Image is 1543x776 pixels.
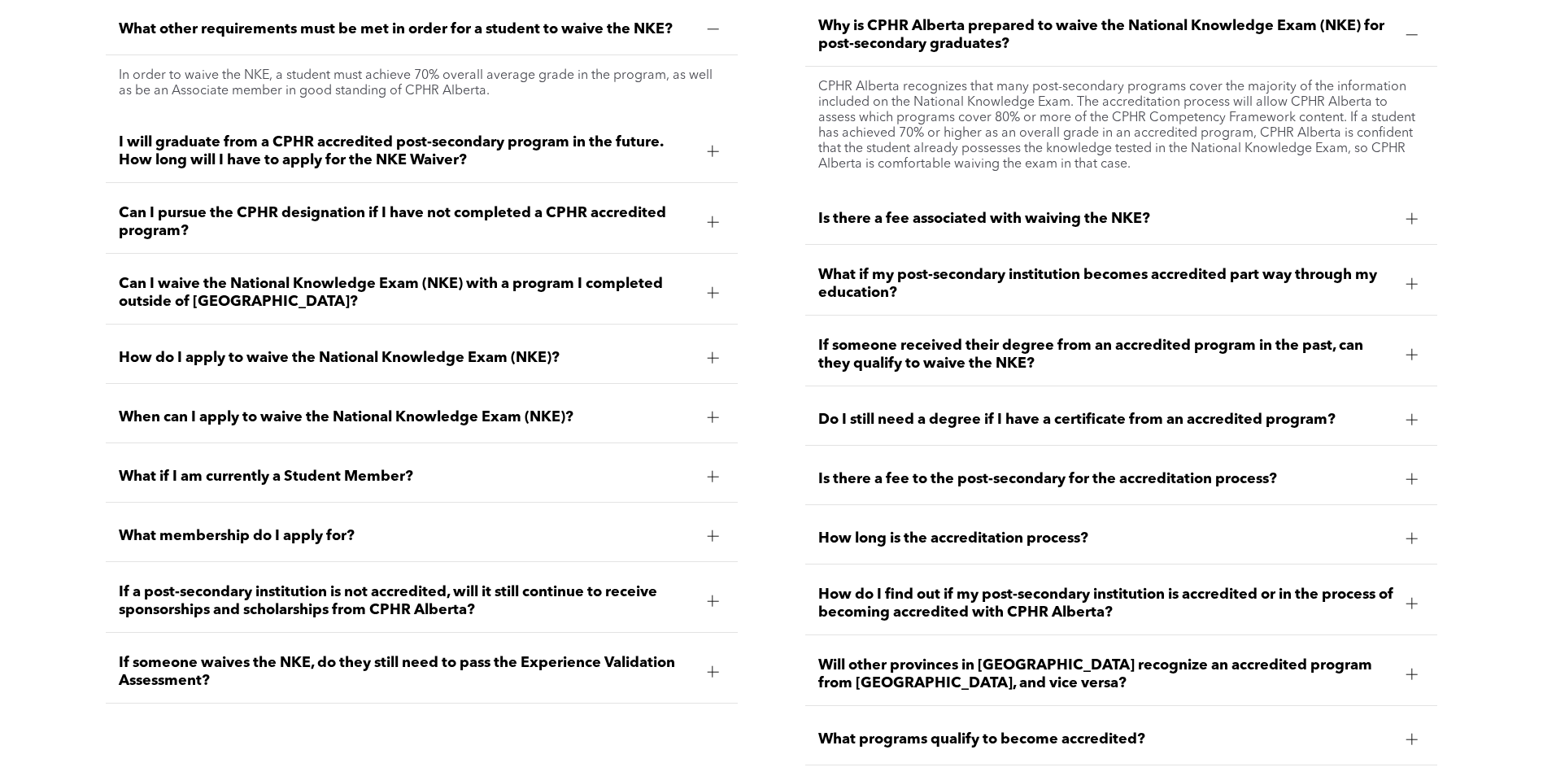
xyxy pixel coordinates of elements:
span: Why is CPHR Alberta prepared to waive the National Knowledge Exam (NKE) for post-secondary gradua... [818,17,1394,53]
span: How do I find out if my post-secondary institution is accredited or in the process of becoming ac... [818,586,1394,621]
span: If a post-secondary institution is not accredited, will it still continue to receive sponsorships... [119,583,695,619]
span: What other requirements must be met in order for a student to waive the NKE? [119,20,695,38]
span: What if I am currently a Student Member? [119,468,695,486]
span: Is there a fee to the post-secondary for the accreditation process? [818,470,1394,488]
span: Is there a fee associated with waiving the NKE? [818,210,1394,228]
span: Will other provinces in [GEOGRAPHIC_DATA] recognize an accredited program from [GEOGRAPHIC_DATA],... [818,656,1394,692]
span: What membership do I apply for? [119,527,695,545]
span: When can I apply to waive the National Knowledge Exam (NKE)? [119,408,695,426]
span: What programs qualify to become accredited? [818,730,1394,748]
span: If someone received their degree from an accredited program in the past, can they qualify to waiv... [818,337,1394,373]
span: What if my post-secondary institution becomes accredited part way through my education? [818,266,1394,302]
span: Can I waive the National Knowledge Exam (NKE) with a program I completed outside of [GEOGRAPHIC_D... [119,275,695,311]
span: Can I pursue the CPHR designation if I have not completed a CPHR accredited program? [119,204,695,240]
p: CPHR Alberta recognizes that many post-secondary programs cover the majority of the information i... [818,80,1425,172]
p: In order to waive the NKE, a student must achieve 70% overall average grade in the program, as we... [119,68,726,99]
span: Do I still need a degree if I have a certificate from an accredited program? [818,411,1394,429]
span: How do I apply to waive the National Knowledge Exam (NKE)? [119,349,695,367]
span: If someone waives the NKE, do they still need to pass the Experience Validation Assessment? [119,654,695,690]
span: I will graduate from a CPHR accredited post-secondary program in the future. How long will I have... [119,133,695,169]
span: How long is the accreditation process? [818,530,1394,547]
